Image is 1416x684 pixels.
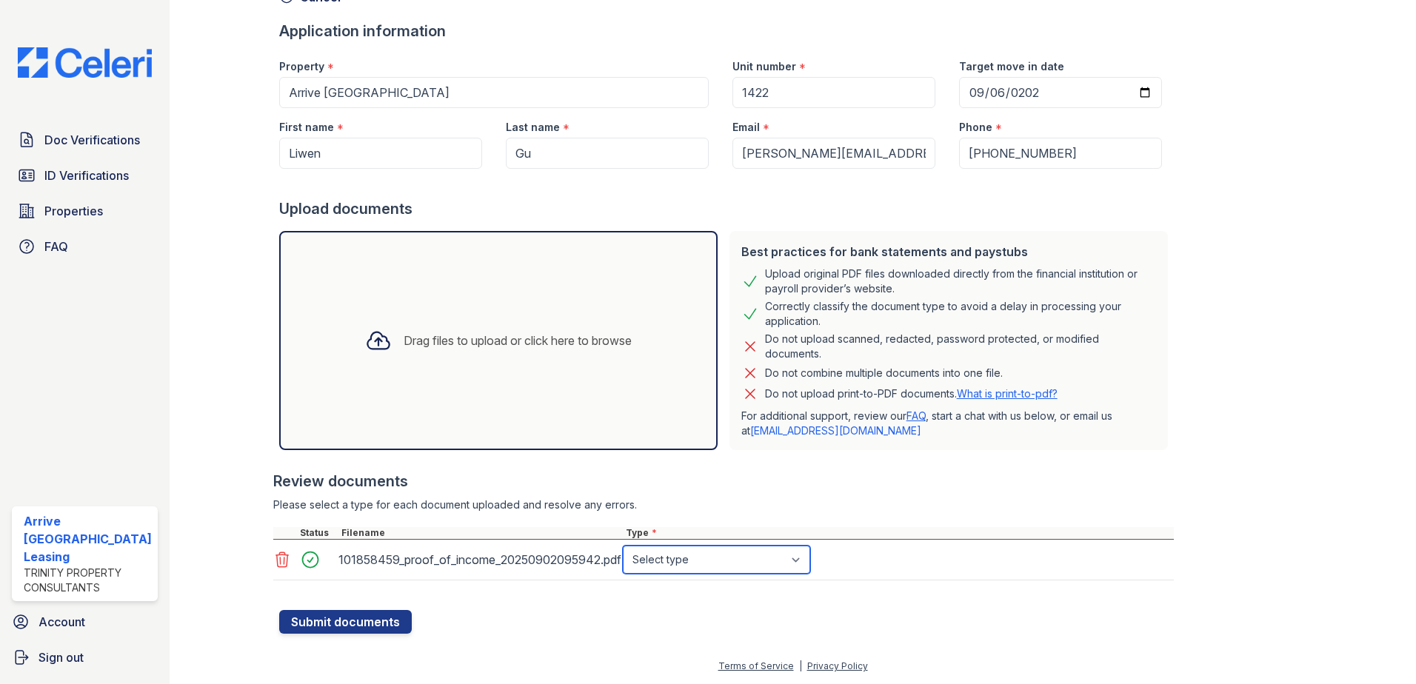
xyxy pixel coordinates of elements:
[12,196,158,226] a: Properties
[741,409,1156,438] p: For additional support, review our , start a chat with us below, or email us at
[741,243,1156,261] div: Best practices for bank statements and paystubs
[732,59,796,74] label: Unit number
[765,364,1003,382] div: Do not combine multiple documents into one file.
[765,266,1156,296] div: Upload original PDF files downloaded directly from the financial institution or payroll provider’...
[6,643,164,672] a: Sign out
[44,238,68,255] span: FAQ
[623,527,1174,539] div: Type
[718,660,794,671] a: Terms of Service
[12,232,158,261] a: FAQ
[273,497,1174,512] div: Please select a type for each document uploaded and resolve any errors.
[906,409,926,422] a: FAQ
[297,527,338,539] div: Status
[799,660,802,671] div: |
[338,548,617,571] div: 101858459_proof_of_income_20250902095942.pdf
[750,424,921,437] a: [EMAIL_ADDRESS][DOMAIN_NAME]
[44,167,129,184] span: ID Verifications
[959,120,992,135] label: Phone
[338,527,623,539] div: Filename
[957,387,1058,400] a: What is print-to-pdf?
[39,613,85,631] span: Account
[404,332,632,349] div: Drag files to upload or click here to browse
[279,610,412,634] button: Submit documents
[807,660,868,671] a: Privacy Policy
[959,59,1064,74] label: Target move in date
[506,120,560,135] label: Last name
[279,21,1174,41] div: Application information
[273,471,1174,492] div: Review documents
[732,120,760,135] label: Email
[6,607,164,637] a: Account
[279,198,1174,219] div: Upload documents
[765,386,1058,401] p: Do not upload print-to-PDF documents.
[24,512,152,566] div: Arrive [GEOGRAPHIC_DATA] Leasing
[12,161,158,190] a: ID Verifications
[12,125,158,155] a: Doc Verifications
[24,566,152,595] div: Trinity Property Consultants
[765,299,1156,329] div: Correctly classify the document type to avoid a delay in processing your application.
[39,648,84,666] span: Sign out
[279,120,334,135] label: First name
[44,202,103,220] span: Properties
[765,332,1156,361] div: Do not upload scanned, redacted, password protected, or modified documents.
[44,131,140,149] span: Doc Verifications
[279,59,324,74] label: Property
[6,47,164,78] img: CE_Logo_Blue-a8612792a0a2168367f1c8372b55b34899dd931a85d93a1a3d3e32e68fde9ad4.png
